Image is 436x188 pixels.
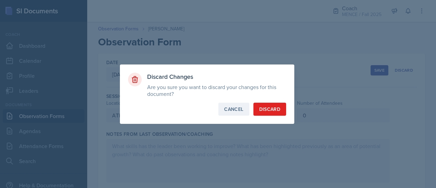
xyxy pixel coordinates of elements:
[224,106,243,113] div: Cancel
[147,73,286,81] h3: Discard Changes
[259,106,280,113] div: Discard
[253,103,286,116] button: Discard
[218,103,249,116] button: Cancel
[147,84,286,97] p: Are you sure you want to discard your changes for this document?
